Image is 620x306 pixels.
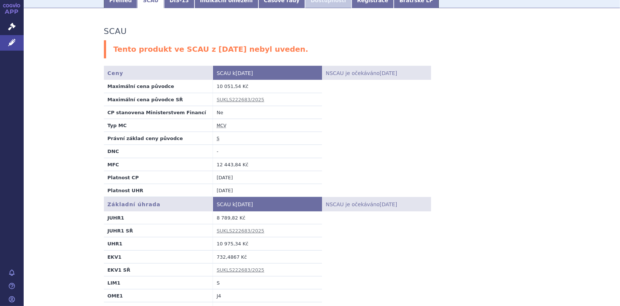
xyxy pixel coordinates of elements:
td: Ne [213,106,322,119]
th: SCAU k [213,66,322,80]
strong: Maximální cena původce [108,84,174,89]
td: 12 443,84 Kč [213,158,322,171]
span: [DATE] [380,201,397,207]
strong: Právní základ ceny původce [108,136,183,141]
td: 732,4867 Kč [213,250,322,263]
th: NSCAU je očekáváno [322,66,431,80]
span: [DATE] [236,70,253,76]
strong: Maximální cena původce SŘ [108,97,183,102]
td: 10 051,54 Kč [213,80,322,93]
a: SUKLS222683/2025 [217,97,264,102]
strong: EKV1 SŘ [108,267,131,273]
td: J4 [213,289,322,302]
span: [DATE] [236,201,253,207]
td: - [213,145,322,158]
a: SUKLS222683/2025 [217,267,264,273]
strong: Platnost UHR [108,188,143,193]
strong: LIM1 [108,280,121,286]
th: SCAU k [213,197,322,211]
span: [DATE] [380,70,397,76]
td: 8 789,82 Kč [213,211,322,224]
th: Základní úhrada [104,197,213,211]
th: NSCAU je očekáváno [322,197,431,211]
strong: JUHR1 SŘ [108,228,133,234]
strong: Platnost CP [108,175,139,180]
th: Ceny [104,66,213,80]
strong: JUHR1 [108,215,124,221]
abbr: maximální cena výrobce [217,123,226,129]
td: 10 975,34 Kč [213,237,322,250]
strong: DNC [108,149,119,154]
strong: OME1 [108,293,123,299]
td: [DATE] [213,184,322,197]
strong: MFC [108,162,119,167]
strong: EKV1 [108,254,122,260]
div: Tento produkt ve SCAU z [DATE] nebyl uveden. [104,40,540,58]
a: SUKLS222683/2025 [217,228,264,234]
strong: UHR1 [108,241,123,246]
strong: CP stanovena Ministerstvem Financí [108,110,206,115]
td: S [213,276,322,289]
abbr: stanovena nebo změněna ve správním řízení podle zákona č. 48/1997 Sb. ve znění účinném od 1.1.2008 [217,136,219,142]
h3: SCAU [104,27,127,36]
strong: Typ MC [108,123,127,128]
td: [DATE] [213,171,322,184]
